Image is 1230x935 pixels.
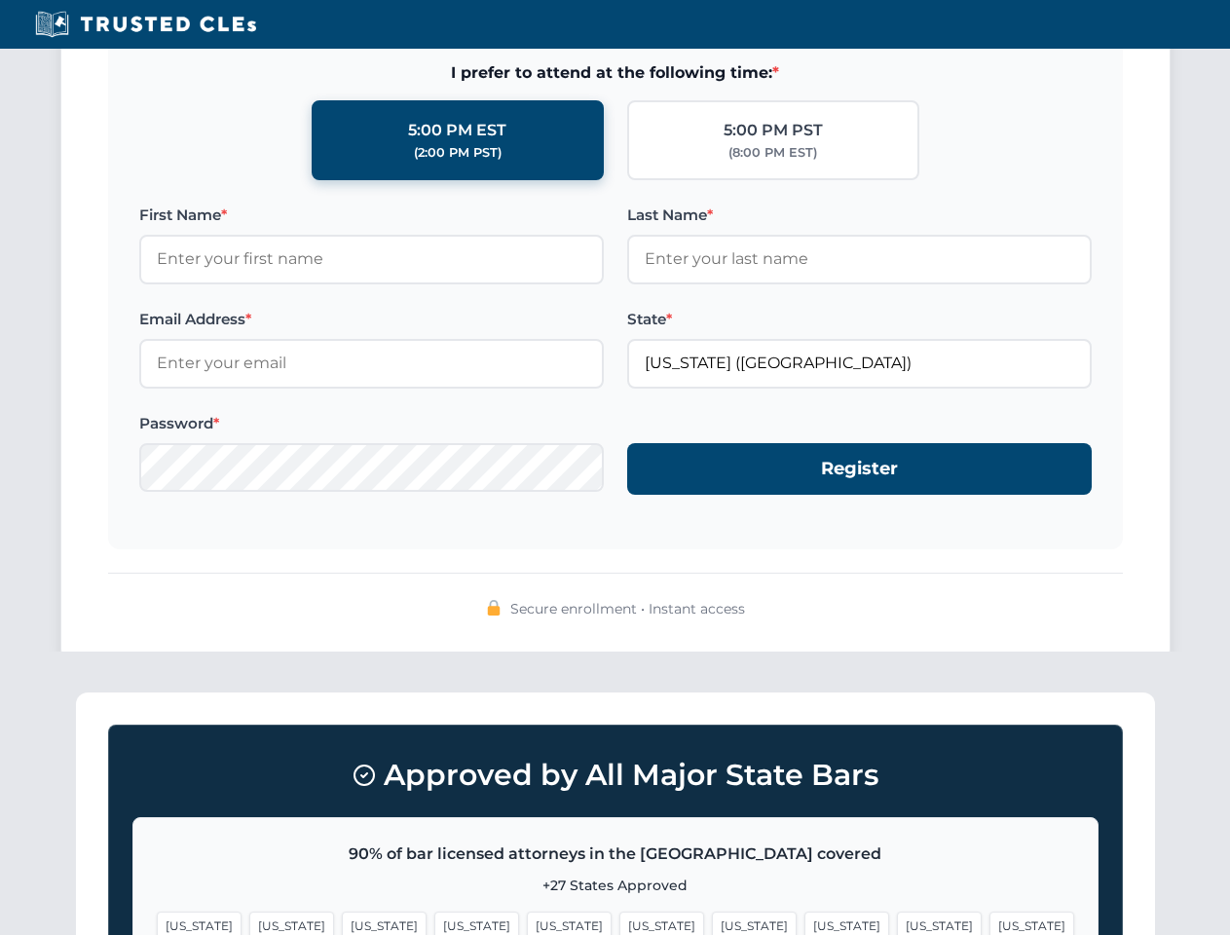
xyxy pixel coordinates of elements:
[139,235,604,283] input: Enter your first name
[724,118,823,143] div: 5:00 PM PST
[132,749,1099,802] h3: Approved by All Major State Bars
[627,308,1092,331] label: State
[139,339,604,388] input: Enter your email
[139,412,604,435] label: Password
[627,204,1092,227] label: Last Name
[139,60,1092,86] span: I prefer to attend at the following time:
[408,118,506,143] div: 5:00 PM EST
[627,443,1092,495] button: Register
[139,204,604,227] label: First Name
[728,143,817,163] div: (8:00 PM EST)
[414,143,502,163] div: (2:00 PM PST)
[627,339,1092,388] input: Florida (FL)
[627,235,1092,283] input: Enter your last name
[157,875,1074,896] p: +27 States Approved
[29,10,262,39] img: Trusted CLEs
[139,308,604,331] label: Email Address
[510,598,745,619] span: Secure enrollment • Instant access
[157,841,1074,867] p: 90% of bar licensed attorneys in the [GEOGRAPHIC_DATA] covered
[486,600,502,616] img: 🔒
